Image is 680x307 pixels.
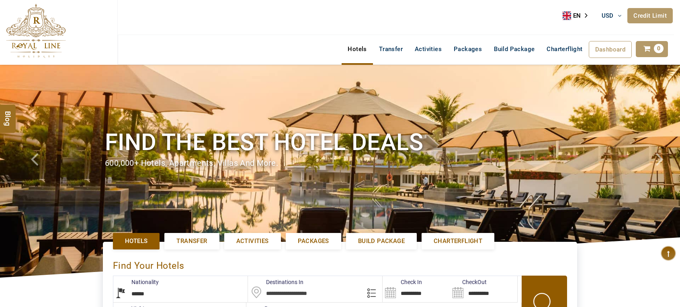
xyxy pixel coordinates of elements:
[105,127,575,157] h1: Find the best hotel deals
[383,278,422,286] label: Check In
[342,41,373,57] a: Hotels
[409,41,448,57] a: Activities
[422,233,494,249] a: Charterflight
[358,237,405,245] span: Build Package
[298,237,329,245] span: Packages
[346,233,417,249] a: Build Package
[547,45,582,53] span: Charterflight
[164,233,219,249] a: Transfer
[450,276,517,302] input: Search
[125,237,147,245] span: Hotels
[602,12,614,19] span: USD
[563,10,593,22] aside: Language selected: English
[105,157,575,169] div: 600,000+ hotels, apartments, villas and more.
[488,41,541,57] a: Build Package
[448,41,488,57] a: Packages
[176,237,207,245] span: Transfer
[3,111,13,117] span: Blog
[434,237,482,245] span: Charterflight
[248,278,303,286] label: Destinations In
[224,233,281,249] a: Activities
[563,10,593,22] div: Language
[113,278,159,286] label: Nationality
[595,46,626,53] span: Dashboard
[627,8,673,23] a: Credit Limit
[383,276,450,302] input: Search
[113,233,160,249] a: Hotels
[113,252,567,276] div: Find Your Hotels
[654,44,664,53] span: 0
[450,278,487,286] label: CheckOut
[541,41,588,57] a: Charterflight
[636,41,668,57] a: 0
[373,41,409,57] a: Transfer
[563,10,593,22] a: EN
[236,237,269,245] span: Activities
[286,233,341,249] a: Packages
[6,4,66,58] img: The Royal Line Holidays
